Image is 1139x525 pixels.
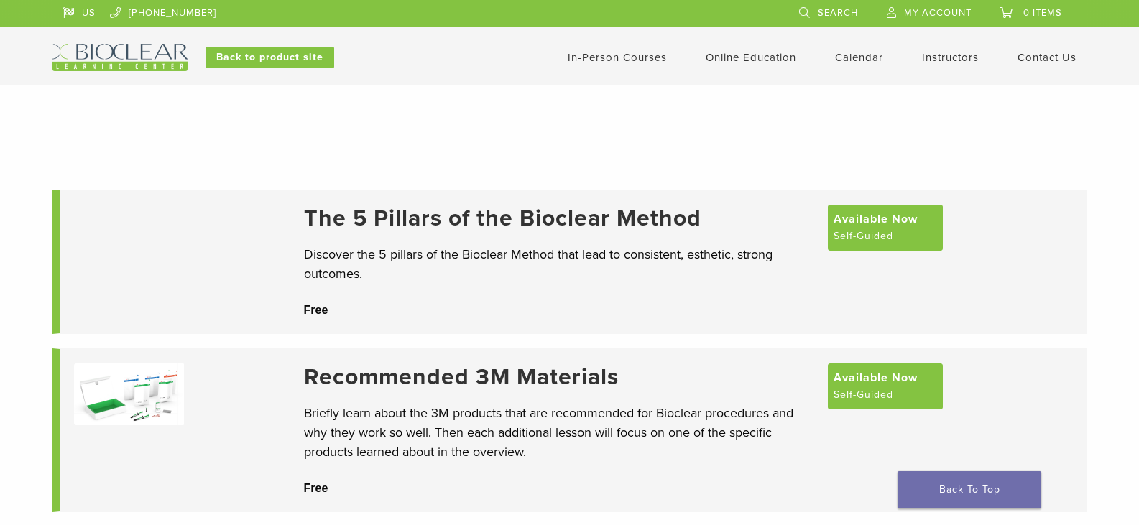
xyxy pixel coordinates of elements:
[898,471,1041,508] a: Back To Top
[904,7,972,19] span: My Account
[835,51,883,64] a: Calendar
[304,205,813,232] a: The 5 Pillars of the Bioclear Method
[834,386,893,404] span: Self-Guided
[828,363,943,409] a: Available Now Self-Guided
[834,210,918,228] span: Available Now
[1018,51,1076,64] a: Contact Us
[304,363,813,391] a: Recommended 3M Materials
[1023,7,1062,19] span: 0 items
[828,205,943,251] a: Available Now Self-Guided
[304,404,813,462] p: Briefly learn about the 3M products that are recommended for Bioclear procedures and why they wor...
[834,369,918,386] span: Available Now
[568,51,667,64] a: In-Person Courses
[52,44,188,71] img: Bioclear
[304,245,813,284] p: Discover the 5 pillars of the Bioclear Method that lead to consistent, esthetic, strong outcomes.
[304,304,328,316] span: Free
[834,228,893,245] span: Self-Guided
[818,7,858,19] span: Search
[304,482,328,494] span: Free
[206,47,334,68] a: Back to product site
[706,51,796,64] a: Online Education
[922,51,979,64] a: Instructors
